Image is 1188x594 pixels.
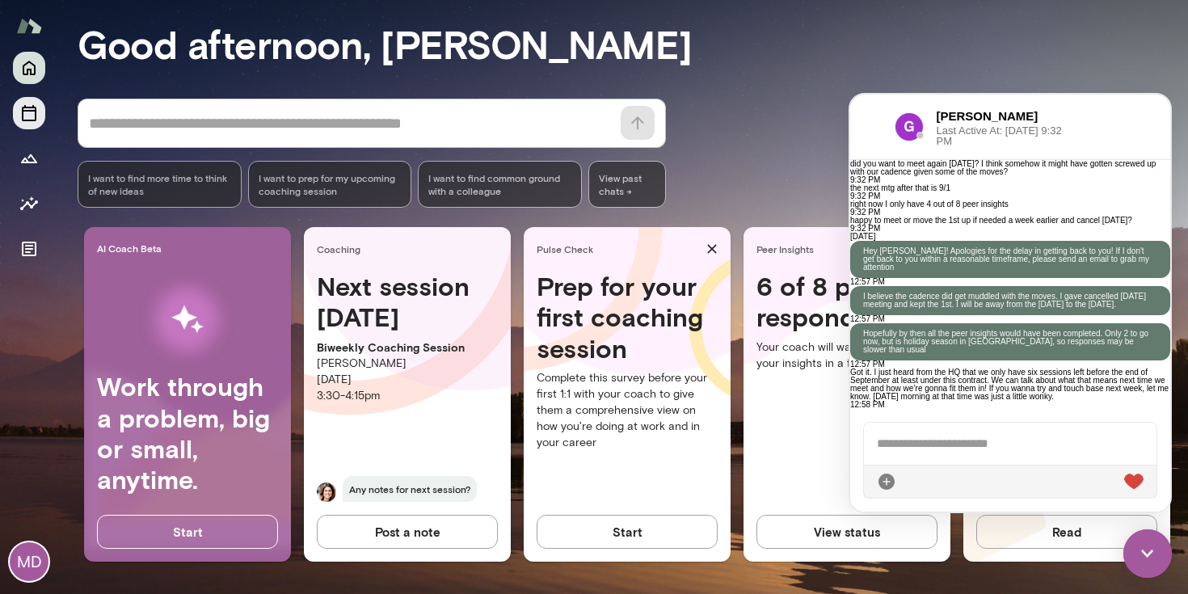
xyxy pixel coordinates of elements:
img: Mento [16,11,42,41]
p: Your coach will walk you through your insights in a future session. [756,339,937,372]
div: MD [10,542,48,581]
img: Gwen [317,482,336,502]
h4: 6 of 8 peers responded [756,271,937,333]
h4: Next session [DATE] [317,271,498,333]
div: Live Reaction [274,377,293,397]
div: I want to find more time to think of new ideas [78,161,242,208]
p: Biweekly Coaching Session [317,339,498,356]
p: [DATE] [317,372,498,388]
h4: Work through a problem, big or small, anytime. [97,371,278,495]
img: data:image/png;base64,iVBORw0KGgoAAAANSUhEUgAAAMgAAADICAYAAACtWK6eAAAQAElEQVR4AeydCXBV1RnHv5eFBAg... [44,18,74,47]
span: I want to find common ground with a colleague [428,171,571,197]
span: Last Active At: [DATE] 9:32 PM [86,31,214,52]
h6: [PERSON_NAME] [86,13,214,31]
button: Post a note [317,515,498,549]
span: Any notes for next session? [343,476,477,502]
span: AI Coach Beta [97,242,284,255]
span: Pulse Check [537,242,700,255]
span: Coaching [317,242,504,255]
p: I believe the cadence did get muddled with the moves. I gave cancelled [DATE] meeting and kept th... [13,198,307,214]
div: I want to find common ground with a colleague [418,161,582,208]
div: I want to prep for my upcoming coaching session [248,161,412,208]
h4: Prep for your first coaching session [537,271,718,364]
p: Hopefully by then all the peer insights would have been completed. Only 2 to go now, but is holid... [13,235,307,259]
span: Peer Insights [756,242,944,255]
span: I want to find more time to think of new ideas [88,171,231,197]
button: Start [537,515,718,549]
span: View past chats -> [588,161,666,208]
button: Start [97,515,278,549]
h3: Good afternoon, [PERSON_NAME] [78,21,1188,66]
img: heart [274,379,293,395]
button: View status [756,515,937,549]
p: 3:30 - 4:15pm [317,388,498,404]
p: [PERSON_NAME] [317,356,498,372]
button: Documents [13,233,45,265]
button: Read [976,515,1157,549]
p: Complete this survey before your first 1:1 with your coach to give them a comprehensive view on h... [537,370,718,451]
button: Sessions [13,97,45,129]
button: Insights [13,187,45,220]
span: I want to prep for my upcoming coaching session [259,171,402,197]
p: Hey [PERSON_NAME]! Apologies for the delay in getting back to you! If I don't get back to you wit... [13,153,307,177]
div: Attach [27,377,46,397]
button: Growth Plan [13,142,45,175]
img: AI Workflows [116,268,259,371]
button: Home [13,52,45,84]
